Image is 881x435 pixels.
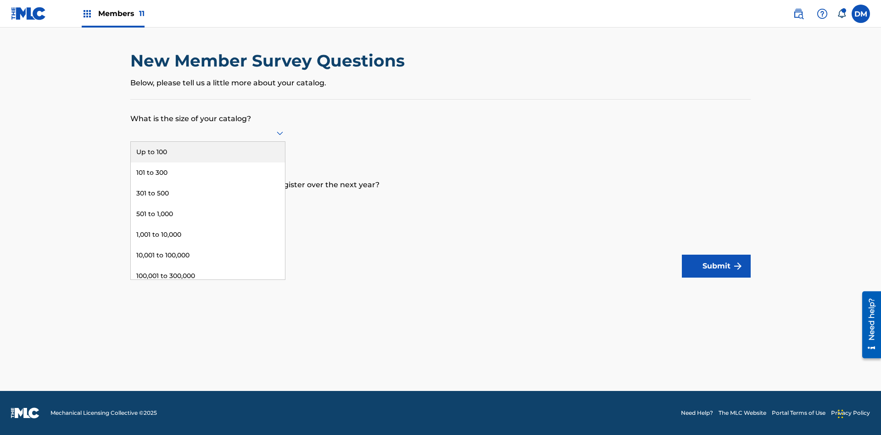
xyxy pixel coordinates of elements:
[837,9,846,18] div: Notifications
[50,409,157,417] span: Mechanical Licensing Collective © 2025
[835,391,881,435] iframe: Chat Widget
[719,409,766,417] a: The MLC Website
[131,204,285,224] div: 501 to 1,000
[11,407,39,418] img: logo
[139,9,145,18] span: 11
[817,8,828,19] img: help
[793,8,804,19] img: search
[855,288,881,363] iframe: Resource Center
[131,266,285,286] div: 100,001 to 300,000
[130,50,409,71] h2: New Member Survey Questions
[813,5,831,23] div: Help
[681,409,713,417] a: Need Help?
[131,142,285,162] div: Up to 100
[131,224,285,245] div: 1,001 to 10,000
[682,255,751,278] button: Submit
[852,5,870,23] div: User Menu
[130,78,751,89] p: Below, please tell us a little more about your catalog.
[131,162,285,183] div: 101 to 300
[131,245,285,266] div: 10,001 to 100,000
[98,8,145,19] span: Members
[11,7,46,20] img: MLC Logo
[130,166,751,190] p: How many works are you expecting to register over the next year?
[130,100,751,124] p: What is the size of your catalog?
[831,409,870,417] a: Privacy Policy
[82,8,93,19] img: Top Rightsholders
[789,5,808,23] a: Public Search
[838,400,843,428] div: Drag
[131,183,285,204] div: 301 to 500
[732,261,743,272] img: f7272a7cc735f4ea7f67.svg
[772,409,825,417] a: Portal Terms of Use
